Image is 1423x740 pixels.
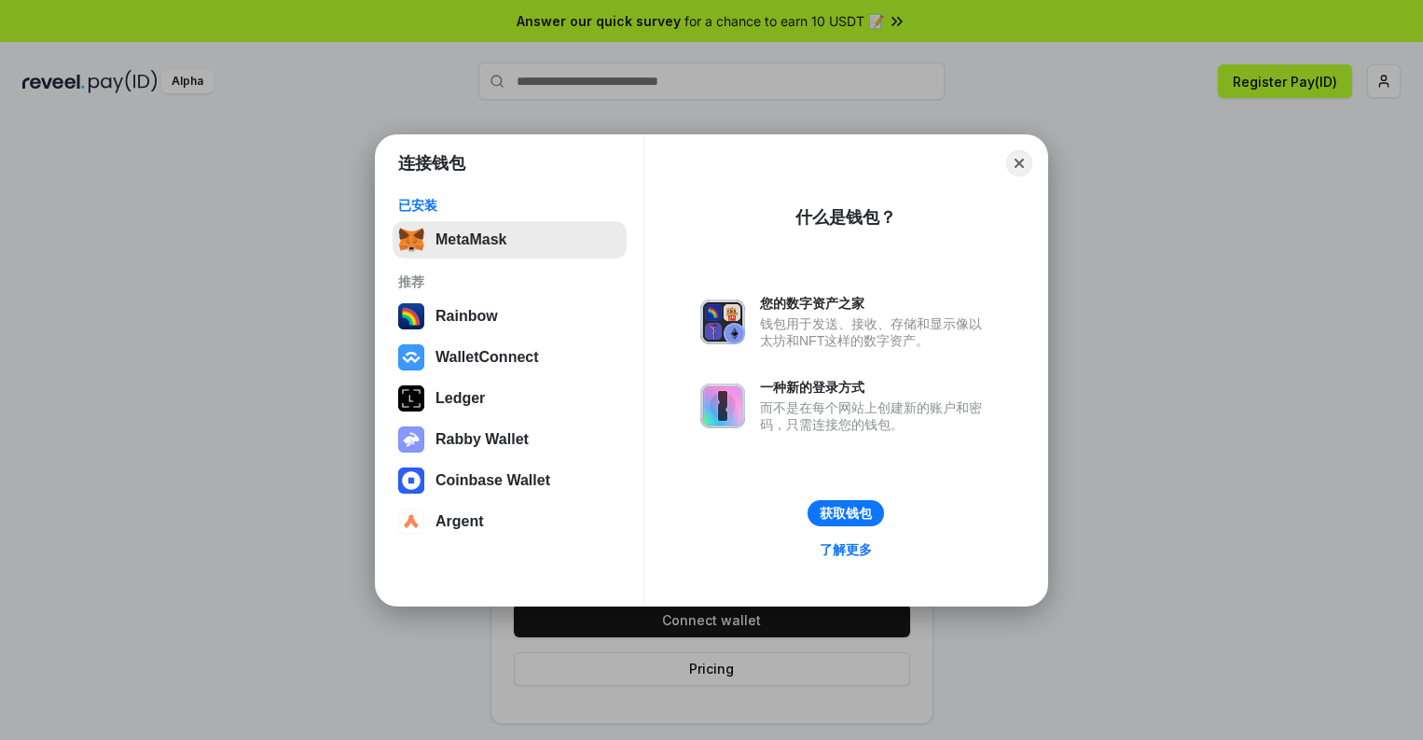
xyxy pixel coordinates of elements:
img: svg+xml,%3Csvg%20xmlns%3D%22http%3A%2F%2Fwww.w3.org%2F2000%2Fsvg%22%20fill%3D%22none%22%20viewBox... [700,384,745,428]
div: Rainbow [435,308,498,325]
button: 获取钱包 [808,500,884,526]
a: 了解更多 [808,538,883,562]
button: Coinbase Wallet [393,462,627,499]
div: MetaMask [435,231,506,248]
div: 什么是钱包？ [795,206,896,229]
img: svg+xml,%3Csvg%20xmlns%3D%22http%3A%2F%2Fwww.w3.org%2F2000%2Fsvg%22%20width%3D%2228%22%20height%3... [398,385,424,412]
button: Close [1006,150,1032,176]
div: 推荐 [398,273,621,290]
div: 而不是在每个网站上创建新的账户和密码，只需连接您的钱包。 [760,399,991,433]
button: Rainbow [393,298,627,335]
button: Rabby Wallet [393,421,627,458]
img: svg+xml,%3Csvg%20width%3D%2228%22%20height%3D%2228%22%20viewBox%3D%220%200%2028%2028%22%20fill%3D... [398,344,424,370]
div: 一种新的登录方式 [760,379,991,396]
div: Argent [435,513,484,530]
button: Ledger [393,380,627,417]
h1: 连接钱包 [398,152,465,175]
div: WalletConnect [435,349,539,366]
button: WalletConnect [393,339,627,376]
img: svg+xml,%3Csvg%20width%3D%2228%22%20height%3D%2228%22%20viewBox%3D%220%200%2028%2028%22%20fill%3D... [398,509,424,535]
div: 获取钱包 [820,505,872,522]
div: 您的数字资产之家 [760,295,991,312]
img: svg+xml,%3Csvg%20width%3D%2228%22%20height%3D%2228%22%20viewBox%3D%220%200%2028%2028%22%20fill%3D... [398,468,424,494]
img: svg+xml,%3Csvg%20fill%3D%22none%22%20height%3D%2233%22%20viewBox%3D%220%200%2035%2033%22%20width%... [398,227,424,253]
div: Coinbase Wallet [435,472,550,489]
div: Rabby Wallet [435,431,529,448]
button: Argent [393,503,627,540]
div: 钱包用于发送、接收、存储和显示像以太坊和NFT这样的数字资产。 [760,315,991,349]
img: svg+xml,%3Csvg%20xmlns%3D%22http%3A%2F%2Fwww.w3.org%2F2000%2Fsvg%22%20fill%3D%22none%22%20viewBox... [398,426,424,453]
div: 已安装 [398,197,621,214]
div: 了解更多 [820,541,872,558]
img: svg+xml,%3Csvg%20width%3D%22120%22%20height%3D%22120%22%20viewBox%3D%220%200%20120%20120%22%20fil... [398,303,424,329]
div: Ledger [435,390,485,407]
img: svg+xml,%3Csvg%20xmlns%3D%22http%3A%2F%2Fwww.w3.org%2F2000%2Fsvg%22%20fill%3D%22none%22%20viewBox... [700,300,745,344]
button: MetaMask [393,221,627,258]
